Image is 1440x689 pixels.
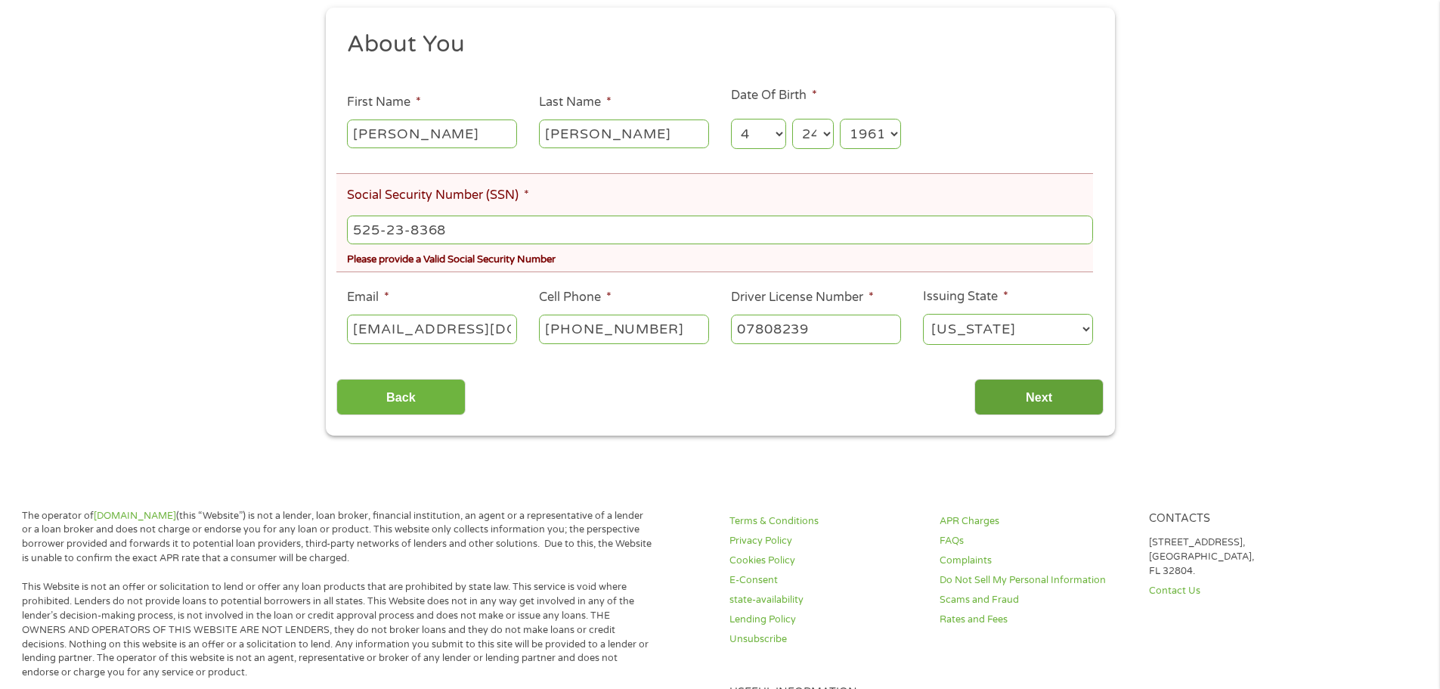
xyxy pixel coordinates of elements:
p: The operator of (this “Website”) is not a lender, loan broker, financial institution, an agent or... [22,509,652,566]
a: Cookies Policy [729,554,921,568]
label: Driver License Number [731,290,874,306]
a: Terms & Conditions [729,514,921,529]
h4: Contacts [1149,512,1341,526]
label: First Name [347,95,421,110]
label: Last Name [539,95,612,110]
a: Scams and Fraud [940,593,1132,607]
a: FAQs [940,534,1132,548]
input: 078-05-1120 [347,216,1092,244]
a: Rates and Fees [940,613,1132,627]
input: (541) 754-3010 [539,315,709,343]
label: Issuing State [923,289,1008,305]
a: Unsubscribe [729,632,921,647]
label: Date Of Birth [731,88,817,104]
input: john@gmail.com [347,315,517,343]
a: Contact Us [1149,584,1341,598]
div: Please provide a Valid Social Security Number [347,247,1092,268]
h2: About You [347,29,1082,60]
a: Privacy Policy [729,534,921,548]
p: This Website is not an offer or solicitation to lend or offer any loan products that are prohibit... [22,580,652,680]
a: state-availability [729,593,921,607]
a: [DOMAIN_NAME] [94,510,176,522]
input: John [347,119,517,148]
input: Next [974,379,1104,416]
a: Complaints [940,554,1132,568]
label: Email [347,290,389,306]
label: Social Security Number (SSN) [347,188,529,203]
a: Do Not Sell My Personal Information [940,573,1132,588]
a: APR Charges [940,514,1132,529]
label: Cell Phone [539,290,612,306]
input: Smith [539,119,709,148]
input: Back [336,379,466,416]
a: E-Consent [729,573,921,588]
a: Lending Policy [729,613,921,627]
p: [STREET_ADDRESS], [GEOGRAPHIC_DATA], FL 32804. [1149,535,1341,579]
